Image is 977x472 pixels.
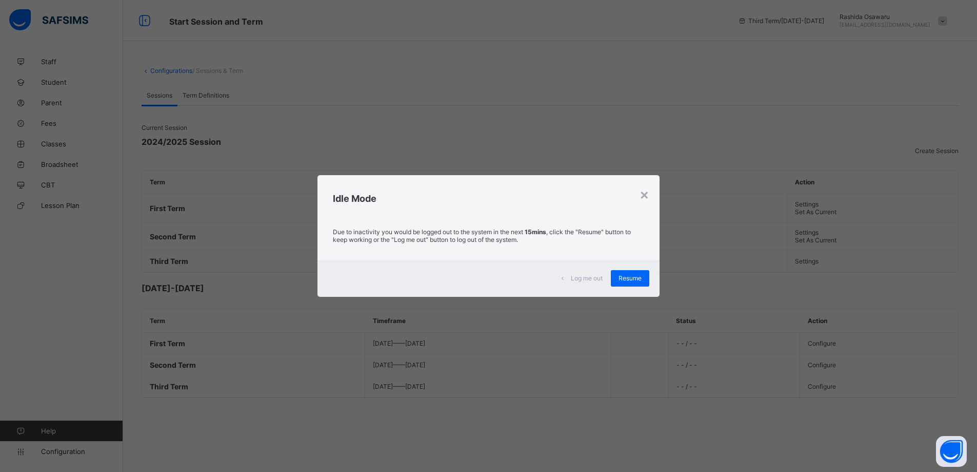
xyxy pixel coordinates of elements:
[333,228,644,243] p: Due to inactivity you would be logged out to the system in the next , click the "Resume" button t...
[619,274,642,282] span: Resume
[936,436,967,467] button: Open asap
[571,274,603,282] span: Log me out
[525,228,546,236] strong: 15mins
[640,185,649,203] div: ×
[333,193,644,204] h2: Idle Mode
